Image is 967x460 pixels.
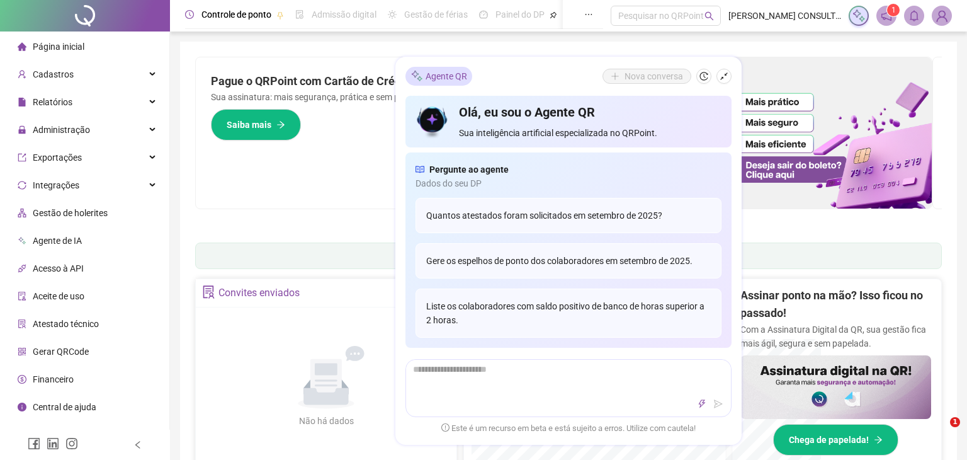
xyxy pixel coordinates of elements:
h2: Assinar ponto na mão? Isso ficou no passado! [740,287,931,323]
span: pushpin [276,11,284,19]
span: file-done [295,10,304,19]
span: arrow-right [276,120,285,129]
span: thunderbolt [698,400,706,408]
h4: Olá, eu sou o Agente QR [459,103,721,121]
span: arrow-right [874,435,883,444]
span: Saiba mais [227,118,271,132]
span: notification [881,10,892,21]
span: lock [18,125,26,134]
span: export [18,153,26,162]
span: Dados do seu DP [416,176,721,190]
img: sparkle-icon.fc2bf0ac1784a2077858766a79e2daf3.svg [410,69,423,83]
span: history [699,72,708,81]
span: Central de ajuda [33,402,96,412]
button: Saiba mais [211,109,301,141]
span: Financeiro [33,374,74,384]
span: Chega de papelada! [789,433,869,447]
span: solution [202,285,215,299]
span: user-add [18,70,26,79]
img: icon [416,103,449,140]
button: Chega de papelada! [773,424,898,456]
span: pushpin [550,11,557,19]
span: [PERSON_NAME] CONSULTORIA DE NEGÓCIOS LTDA [728,9,841,23]
span: sun [388,10,397,19]
span: Painel do DP [495,9,545,20]
span: Aceite de uso [33,291,84,301]
span: Sua inteligência artificial especializada no QRPoint. [459,126,721,140]
iframe: Intercom live chat [924,417,954,447]
span: Gerar QRCode [33,347,89,357]
span: dashboard [479,10,488,19]
span: qrcode [18,347,26,356]
span: instagram [65,437,78,450]
span: home [18,42,26,51]
span: file [18,98,26,106]
div: Convites enviados [218,282,300,304]
span: linkedin [47,437,59,450]
span: facebook [28,437,40,450]
img: banner%2F02c71560-61a6-44d4-94b9-c8ab97240462.png [740,355,931,419]
span: exclamation-circle [441,423,450,432]
button: thunderbolt [694,396,710,411]
span: audit [18,292,26,301]
span: clock-circle [185,10,194,19]
span: Admissão digital [312,9,376,20]
div: Agente QR [405,67,472,86]
span: 1 [950,417,960,427]
span: Acesso à API [33,263,84,273]
span: search [704,11,714,21]
span: Atestado técnico [33,319,99,329]
span: Este é um recurso em beta e está sujeito a erros. Utilize com cautela! [441,422,696,435]
span: Administração [33,125,90,135]
span: Integrações [33,180,79,190]
span: read [416,163,424,176]
span: bell [908,10,920,21]
span: dollar [18,375,26,384]
span: apartment [18,209,26,217]
span: 1 [891,6,896,14]
div: Não há dados [268,414,384,428]
span: Exportações [33,152,82,163]
button: Nova conversa [602,69,691,84]
span: api [18,264,26,273]
p: Sua assinatura: mais segurança, prática e sem preocupações com boletos! [211,90,549,104]
span: left [133,440,142,449]
span: shrink [720,72,728,81]
span: Pergunte ao agente [429,163,509,176]
span: Cadastros [33,69,74,79]
span: info-circle [18,403,26,411]
span: solution [18,319,26,328]
span: Gestão de férias [404,9,468,20]
img: 69251 [932,6,951,25]
p: Com a Assinatura Digital da QR, sua gestão fica mais ágil, segura e sem papelada. [740,323,931,350]
img: sparkle-icon.fc2bf0ac1784a2077858766a79e2daf3.svg [852,9,866,23]
div: Liste os colaboradores com saldo positivo de banco de horas superior a 2 horas. [416,289,721,338]
div: Quantos atestados foram solicitados em setembro de 2025? [416,198,721,233]
div: Gere os espelhos de ponto dos colaboradores em setembro de 2025. [416,243,721,279]
span: Relatórios [33,97,72,107]
span: Página inicial [33,42,84,52]
h2: Pague o QRPoint com Cartão de Crédito [211,72,549,90]
sup: 1 [887,4,900,16]
span: Agente de IA [33,236,82,246]
button: send [711,396,726,411]
span: Gestão de holerites [33,208,108,218]
span: Controle de ponto [201,9,271,20]
span: sync [18,181,26,190]
img: banner%2F096dab35-e1a4-4d07-87c2-cf089f3812bf.png [564,57,932,209]
span: ellipsis [584,10,593,19]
